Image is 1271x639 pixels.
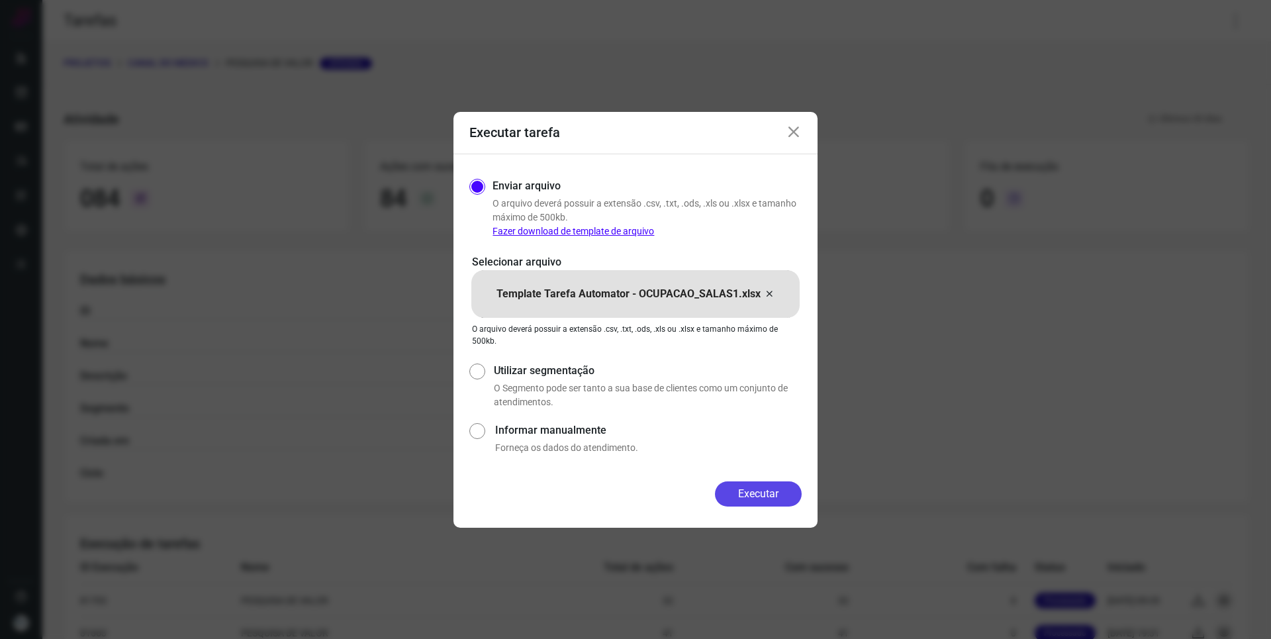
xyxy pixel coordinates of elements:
h3: Executar tarefa [469,124,560,140]
label: Enviar arquivo [493,178,561,194]
p: Template Tarefa Automator - OCUPACAO_SALAS1.xlsx [496,286,761,302]
p: O Segmento pode ser tanto a sua base de clientes como um conjunto de atendimentos. [494,381,802,409]
label: Informar manualmente [495,422,802,438]
p: Forneça os dados do atendimento. [495,441,802,455]
p: O arquivo deverá possuir a extensão .csv, .txt, .ods, .xls ou .xlsx e tamanho máximo de 500kb. [472,323,799,347]
a: Fazer download de template de arquivo [493,226,654,236]
p: Selecionar arquivo [472,254,799,270]
p: O arquivo deverá possuir a extensão .csv, .txt, .ods, .xls ou .xlsx e tamanho máximo de 500kb. [493,197,802,238]
label: Utilizar segmentação [494,363,802,379]
button: Executar [715,481,802,507]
